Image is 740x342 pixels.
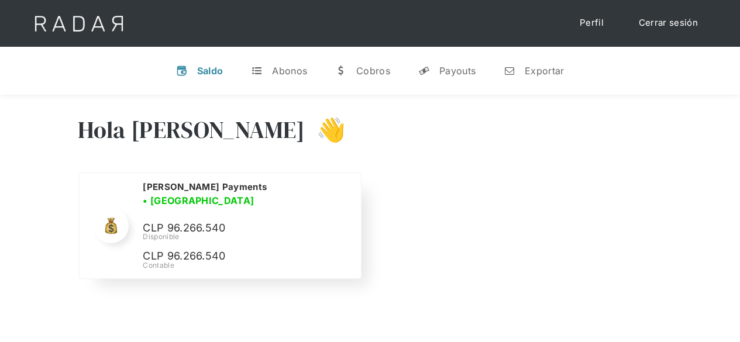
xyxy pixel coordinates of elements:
h3: • [GEOGRAPHIC_DATA] [143,194,254,208]
div: Payouts [439,65,476,77]
h3: Hola [PERSON_NAME] [78,115,305,144]
div: Saldo [197,65,223,77]
div: v [176,65,188,77]
a: Cerrar sesión [627,12,710,34]
div: Exportar [525,65,564,77]
div: Disponible [143,232,346,242]
div: Contable [143,260,346,271]
div: t [251,65,263,77]
a: Perfil [568,12,615,34]
div: y [418,65,430,77]
p: CLP 96.266.540 [143,248,318,265]
div: Cobros [356,65,390,77]
h2: [PERSON_NAME] Payments [143,181,267,193]
p: CLP 96.266.540 [143,220,318,237]
h3: 👋 [305,115,346,144]
div: n [504,65,515,77]
div: w [335,65,347,77]
div: Abonos [272,65,307,77]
